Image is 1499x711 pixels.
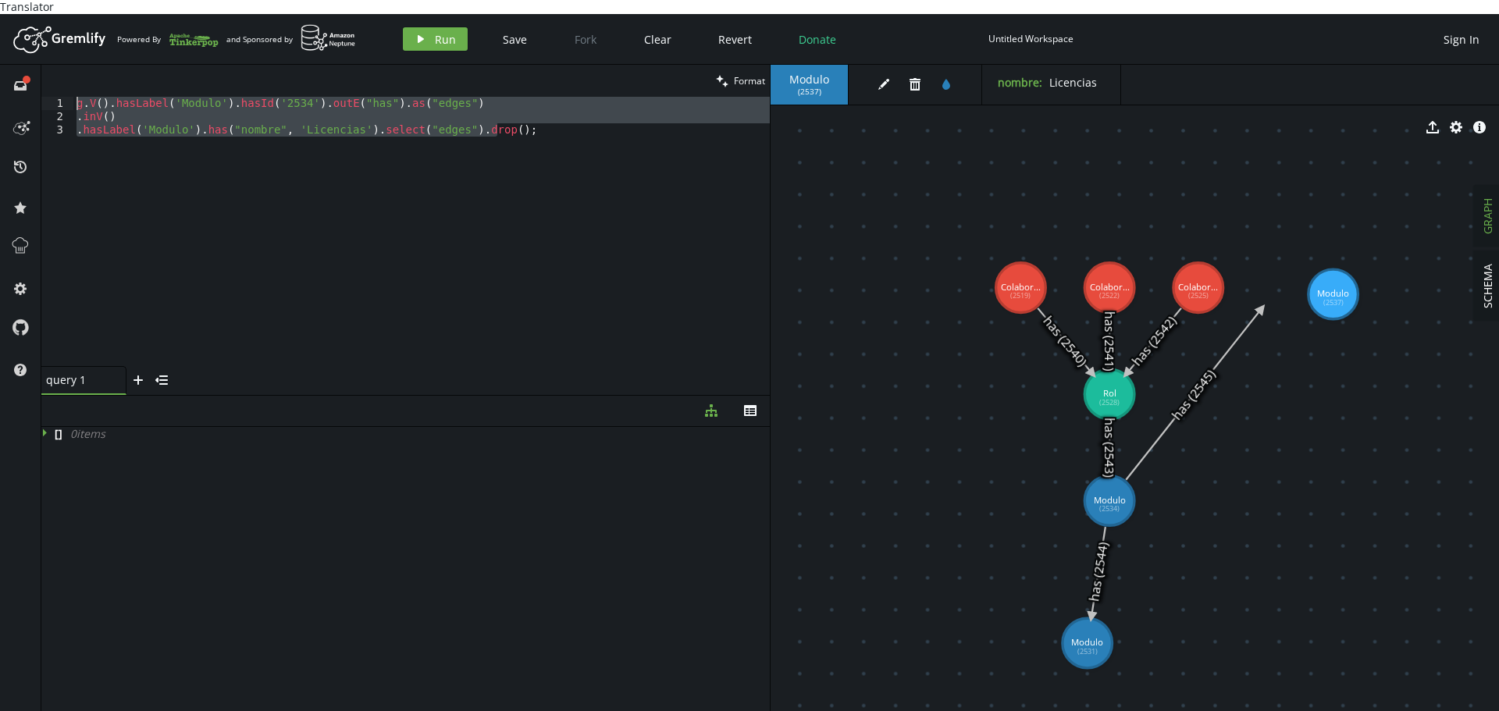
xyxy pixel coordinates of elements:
tspan: (2528) [1099,397,1120,407]
div: and Sponsored by [226,24,356,54]
img: AWS Neptune [301,24,356,52]
span: Revert [718,32,752,47]
span: ( 2537 ) [798,87,821,97]
button: Run [403,27,468,51]
tspan: Colabor... [1178,281,1218,293]
span: query 1 [46,373,109,387]
tspan: Modulo [1071,636,1103,648]
span: 0 item s [70,426,105,441]
tspan: (2537) [1323,297,1344,308]
span: Sign In [1444,32,1479,47]
div: Powered By [117,26,219,53]
span: Save [503,32,527,47]
span: Run [435,32,456,47]
span: Licencias [1049,75,1097,90]
text: has (2541) [1101,311,1118,371]
button: Sign In [1436,27,1487,51]
span: Modulo [786,73,832,87]
label: nombre : [998,75,1042,90]
div: 3 [41,123,73,137]
span: ] [59,427,62,441]
button: Donate [787,27,848,51]
tspan: (2519) [1010,290,1031,300]
button: Save [491,27,539,51]
span: GRAPH [1480,198,1495,234]
span: Donate [799,32,836,47]
div: 2 [41,110,73,123]
tspan: (2525) [1188,290,1209,300]
tspan: Modulo [1317,287,1349,299]
button: Revert [707,27,764,51]
button: Format [711,65,770,97]
span: Fork [575,32,596,47]
span: SCHEMA [1480,264,1495,308]
button: Clear [632,27,683,51]
span: Clear [644,32,671,47]
div: 1 [41,97,73,110]
tspan: Colabor... [1090,281,1130,293]
tspan: Modulo [1094,494,1126,506]
tspan: Colabor... [1001,281,1041,293]
tspan: Rol [1103,387,1116,399]
tspan: (2531) [1077,646,1098,656]
span: Format [734,74,765,87]
text: has (2543) [1101,418,1118,478]
tspan: (2534) [1099,503,1120,514]
button: Fork [562,27,609,51]
span: [ [55,427,59,441]
tspan: (2522) [1099,290,1120,300]
div: Untitled Workspace [988,33,1074,44]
